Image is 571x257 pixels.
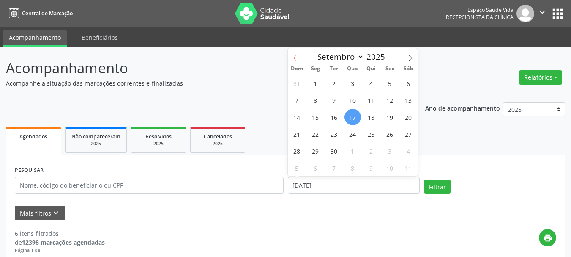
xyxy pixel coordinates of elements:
[538,8,547,17] i: 
[382,126,398,142] span: Setembro 26, 2025
[314,51,364,63] select: Month
[382,109,398,125] span: Setembro 19, 2025
[344,92,361,108] span: Setembro 10, 2025
[550,6,565,21] button: apps
[543,233,552,243] i: print
[289,92,305,108] span: Setembro 7, 2025
[363,92,380,108] span: Setembro 11, 2025
[145,133,172,140] span: Resolvidos
[326,109,342,125] span: Setembro 16, 2025
[400,126,417,142] span: Setembro 27, 2025
[15,238,105,247] div: de
[363,109,380,125] span: Setembro 18, 2025
[382,75,398,91] span: Setembro 5, 2025
[288,66,306,72] span: Dom
[399,66,418,72] span: Sáb
[22,10,73,17] span: Central de Marcação
[380,66,399,72] span: Sex
[307,109,324,125] span: Setembro 15, 2025
[6,6,73,20] a: Central de Marcação
[344,109,361,125] span: Setembro 17, 2025
[362,66,380,72] span: Qui
[363,126,380,142] span: Setembro 25, 2025
[71,133,120,140] span: Não compareceram
[307,126,324,142] span: Setembro 22, 2025
[516,5,534,22] img: img
[289,75,305,91] span: Agosto 31, 2025
[326,126,342,142] span: Setembro 23, 2025
[424,180,451,194] button: Filtrar
[51,208,60,218] i: keyboard_arrow_down
[343,66,362,72] span: Qua
[15,247,105,254] div: Página 1 de 1
[307,160,324,176] span: Outubro 6, 2025
[71,141,120,147] div: 2025
[344,75,361,91] span: Setembro 3, 2025
[6,79,397,88] p: Acompanhe a situação das marcações correntes e finalizadas
[382,143,398,159] span: Outubro 3, 2025
[344,126,361,142] span: Setembro 24, 2025
[326,160,342,176] span: Outubro 7, 2025
[363,160,380,176] span: Outubro 9, 2025
[446,6,514,14] div: Espaço Saude Vida
[400,75,417,91] span: Setembro 6, 2025
[400,92,417,108] span: Setembro 13, 2025
[289,109,305,125] span: Setembro 14, 2025
[204,133,232,140] span: Cancelados
[307,92,324,108] span: Setembro 8, 2025
[400,109,417,125] span: Setembro 20, 2025
[306,66,325,72] span: Seg
[22,238,105,246] strong: 12398 marcações agendadas
[3,30,67,47] a: Acompanhamento
[382,92,398,108] span: Setembro 12, 2025
[19,133,47,140] span: Agendados
[364,51,392,62] input: Year
[400,143,417,159] span: Outubro 4, 2025
[425,102,500,113] p: Ano de acompanhamento
[363,143,380,159] span: Outubro 2, 2025
[519,70,562,85] button: Relatórios
[197,141,239,147] div: 2025
[15,206,65,221] button: Mais filtroskeyboard_arrow_down
[289,160,305,176] span: Outubro 5, 2025
[76,30,124,45] a: Beneficiários
[539,229,556,246] button: print
[344,143,361,159] span: Outubro 1, 2025
[137,141,180,147] div: 2025
[15,177,284,194] input: Nome, código do beneficiário ou CPF
[344,160,361,176] span: Outubro 8, 2025
[326,143,342,159] span: Setembro 30, 2025
[400,160,417,176] span: Outubro 11, 2025
[6,58,397,79] p: Acompanhamento
[326,75,342,91] span: Setembro 2, 2025
[289,126,305,142] span: Setembro 21, 2025
[363,75,380,91] span: Setembro 4, 2025
[326,92,342,108] span: Setembro 9, 2025
[307,75,324,91] span: Setembro 1, 2025
[534,5,550,22] button: 
[15,229,105,238] div: 6 itens filtrados
[289,143,305,159] span: Setembro 28, 2025
[325,66,343,72] span: Ter
[15,164,44,177] label: PESQUISAR
[446,14,514,21] span: Recepcionista da clínica
[382,160,398,176] span: Outubro 10, 2025
[307,143,324,159] span: Setembro 29, 2025
[288,177,420,194] input: Selecione um intervalo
